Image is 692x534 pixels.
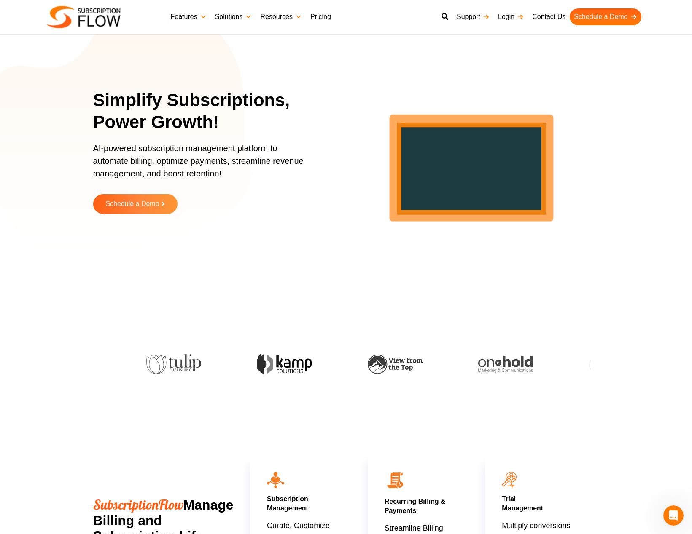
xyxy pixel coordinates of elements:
a: Resources [256,8,306,25]
img: view-from-the-top [366,355,420,374]
img: tulip-publishing [144,354,199,374]
img: 02 [385,470,406,491]
img: icon11 [502,472,517,488]
a: Schedule a Demo [570,8,641,25]
a: Login [494,8,528,25]
a: Support [452,8,494,25]
a: TrialManagement [502,495,543,512]
img: kamp-solution [255,354,310,374]
h1: Simplify Subscriptions, Power Growth! [93,89,323,133]
a: Pricing [306,8,335,25]
iframe: Intercom live chat [663,505,684,526]
span: SubscriptionFlow [93,496,183,513]
a: Recurring Billing & Payments [385,498,446,514]
span: Schedule a Demo [105,200,159,208]
a: Subscription Management [267,495,308,512]
a: Features [167,8,211,25]
a: Solutions [211,8,256,25]
img: Subscriptionflow [47,6,121,28]
img: onhold-marketing [477,356,531,373]
img: icon10 [267,472,284,488]
p: AI-powered subscription management platform to automate billing, optimize payments, streamline re... [93,142,312,188]
a: Schedule a Demo [93,194,178,214]
a: Contact Us [528,8,570,25]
